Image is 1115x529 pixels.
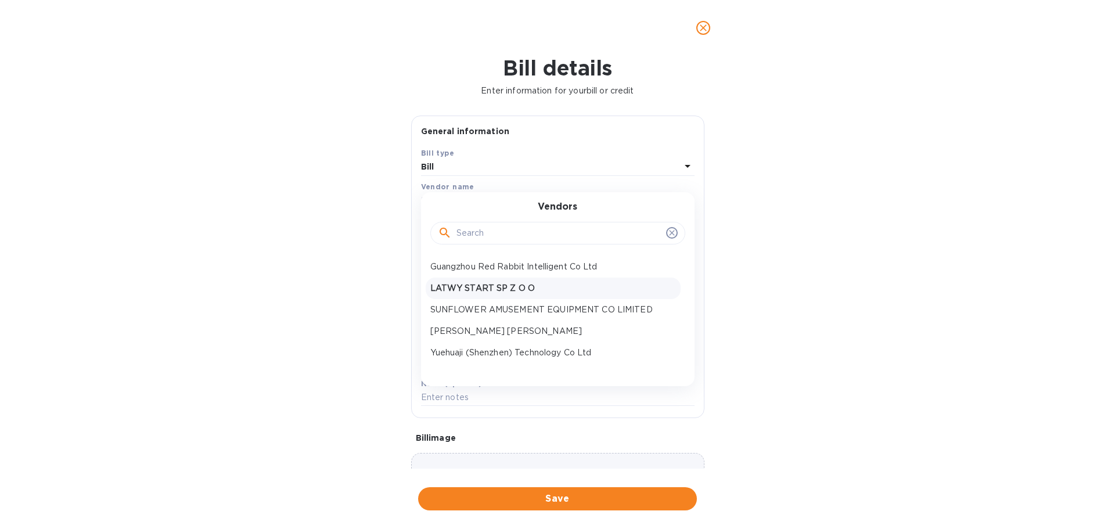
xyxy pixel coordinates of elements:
h1: Bill details [9,56,1106,80]
p: Guangzhou Red Rabbit Intelligent Co Ltd [430,261,676,273]
button: close [689,14,717,42]
h3: Vendors [538,201,577,213]
b: Bill [421,162,434,171]
span: Save [427,492,688,506]
p: Yuehuaji (Shenzhen) Technology Co Ltd [430,347,676,359]
b: General information [421,127,510,136]
p: LATWY START SP Z O O [430,282,676,294]
b: Bill type [421,149,455,157]
button: Save [418,487,697,510]
p: Select vendor name [421,195,502,207]
input: Enter notes [421,389,695,406]
p: [PERSON_NAME] [PERSON_NAME] [430,325,676,337]
b: Vendor name [421,182,474,191]
p: SUNFLOWER AMUSEMENT EQUIPMENT CO LIMITED [430,304,676,316]
label: Notes (optional) [421,380,482,387]
p: Bill image [416,432,700,444]
input: Search [456,225,661,242]
p: Enter information for your bill or credit [9,85,1106,97]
